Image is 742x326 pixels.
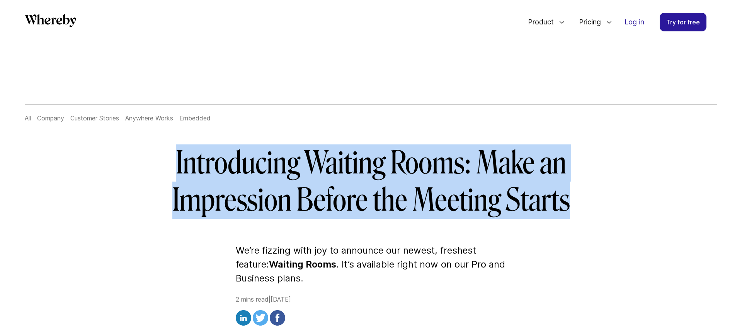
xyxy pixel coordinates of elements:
[660,13,706,31] a: Try for free
[25,14,76,27] svg: Whereby
[236,310,251,326] img: linkedin
[148,144,594,219] h1: Introducing Waiting Rooms: Make an Impression Before the Meeting Starts
[125,114,173,122] a: Anywhere Works
[179,114,211,122] a: Embedded
[236,244,506,285] p: We’re fizzing with joy to announce our newest, freshest feature: . It’s available right now on ou...
[253,310,268,326] img: twitter
[269,259,336,270] strong: Waiting Rooms
[70,114,119,122] a: Customer Stories
[25,114,31,122] a: All
[25,14,76,30] a: Whereby
[618,13,650,31] a: Log in
[520,9,556,35] span: Product
[37,114,64,122] a: Company
[571,9,603,35] span: Pricing
[270,310,285,326] img: facebook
